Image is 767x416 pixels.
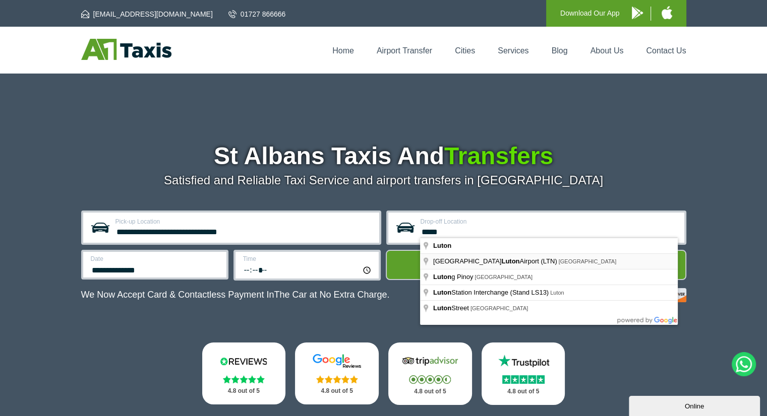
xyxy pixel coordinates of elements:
span: [GEOGRAPHIC_DATA] [475,274,533,280]
img: Stars [409,375,451,384]
span: Transfers [444,143,553,169]
p: Download Our App [560,7,620,20]
img: Stars [223,375,265,383]
span: [GEOGRAPHIC_DATA] [559,258,617,264]
span: Station Interchange (Stand LS13) [433,289,550,296]
a: Home [332,46,354,55]
span: Luton [433,289,451,296]
a: Blog [551,46,567,55]
span: g Pinoy [433,273,475,281]
a: Airport Transfer [377,46,432,55]
a: Tripadvisor Stars 4.8 out of 5 [388,342,472,405]
a: Contact Us [646,46,686,55]
span: [GEOGRAPHIC_DATA] Airport (LTN) [433,257,559,265]
a: Cities [455,46,475,55]
a: Reviews.io Stars 4.8 out of 5 [202,342,286,404]
span: Luton [433,242,451,249]
a: Trustpilot Stars 4.8 out of 5 [482,342,565,405]
img: A1 Taxis St Albans LTD [81,39,171,60]
iframe: chat widget [629,394,762,416]
a: Services [498,46,528,55]
p: 4.8 out of 5 [213,385,275,397]
p: Satisfied and Reliable Taxi Service and airport transfers in [GEOGRAPHIC_DATA] [81,173,686,187]
a: 01727 866666 [228,9,286,19]
img: Google [307,354,367,369]
label: Pick-up Location [115,219,373,225]
p: 4.8 out of 5 [306,385,368,397]
a: Google Stars 4.8 out of 5 [295,342,379,404]
span: Luton [501,257,519,265]
img: Reviews.io [213,354,274,369]
span: Luton [433,273,451,281]
img: Stars [502,375,545,384]
a: About Us [591,46,624,55]
a: [EMAIL_ADDRESS][DOMAIN_NAME] [81,9,213,19]
h1: St Albans Taxis And [81,144,686,168]
label: Drop-off Location [421,219,678,225]
span: The Car at No Extra Charge. [274,290,389,300]
p: 4.8 out of 5 [399,385,461,398]
img: A1 Taxis Android App [632,7,643,19]
img: Stars [316,375,358,383]
label: Time [243,256,373,262]
p: We Now Accept Card & Contactless Payment In [81,290,390,300]
span: Luton [433,304,451,312]
label: Date [91,256,220,262]
span: [GEOGRAPHIC_DATA] [470,305,528,311]
img: Tripadvisor [400,354,460,369]
span: Luton [550,290,564,296]
button: Get Quote [386,250,686,280]
p: 4.8 out of 5 [493,385,554,398]
img: A1 Taxis iPhone App [662,6,672,19]
span: Street [433,304,470,312]
img: Trustpilot [493,354,554,369]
